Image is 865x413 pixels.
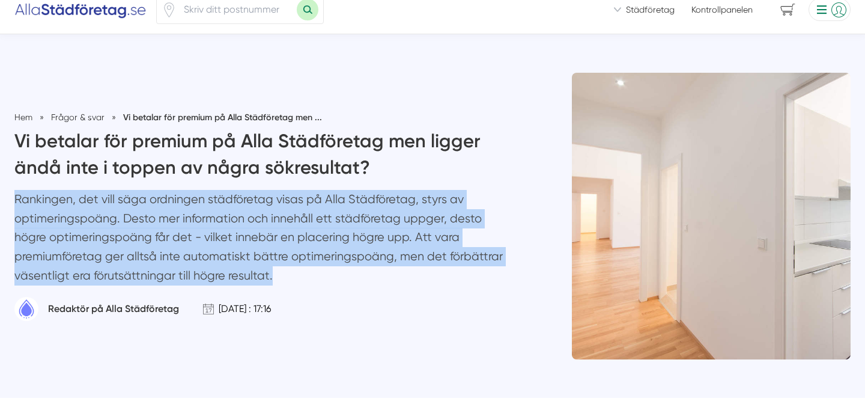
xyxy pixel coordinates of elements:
span: » [40,111,44,123]
div: Redaktör på Alla Städföretag [48,303,179,314]
div: [DATE] : 17:16 [219,303,271,314]
a: Vi betalar för premium på Alla Städföretag men ... [123,112,322,122]
img: Logotyp-med-bg.png [14,297,38,321]
span: Klicka för att använda din position. [162,2,177,17]
img: flyttexperter-bild-2022.jpg [572,73,851,359]
span: » [112,111,116,123]
nav: Breadcrumb [14,111,572,123]
span: Frågor & svar [51,112,105,122]
svg: Pin / Karta [162,2,177,17]
a: Hem [14,112,32,122]
a: Frågor & svar [51,112,107,122]
h1: Vi betalar för premium på Alla Städföretag men ligger ändå inte i toppen av några sökresultat? [14,128,516,190]
a: Kontrollpanelen [691,4,753,16]
span: Vi betalar för premium på Alla Städföretag men ... [123,112,322,123]
p: Rankingen, det vill säga ordningen städföretag visas på Alla Städföretag, styrs av optimeringspoä... [14,190,516,291]
span: Städföretag [626,4,675,16]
